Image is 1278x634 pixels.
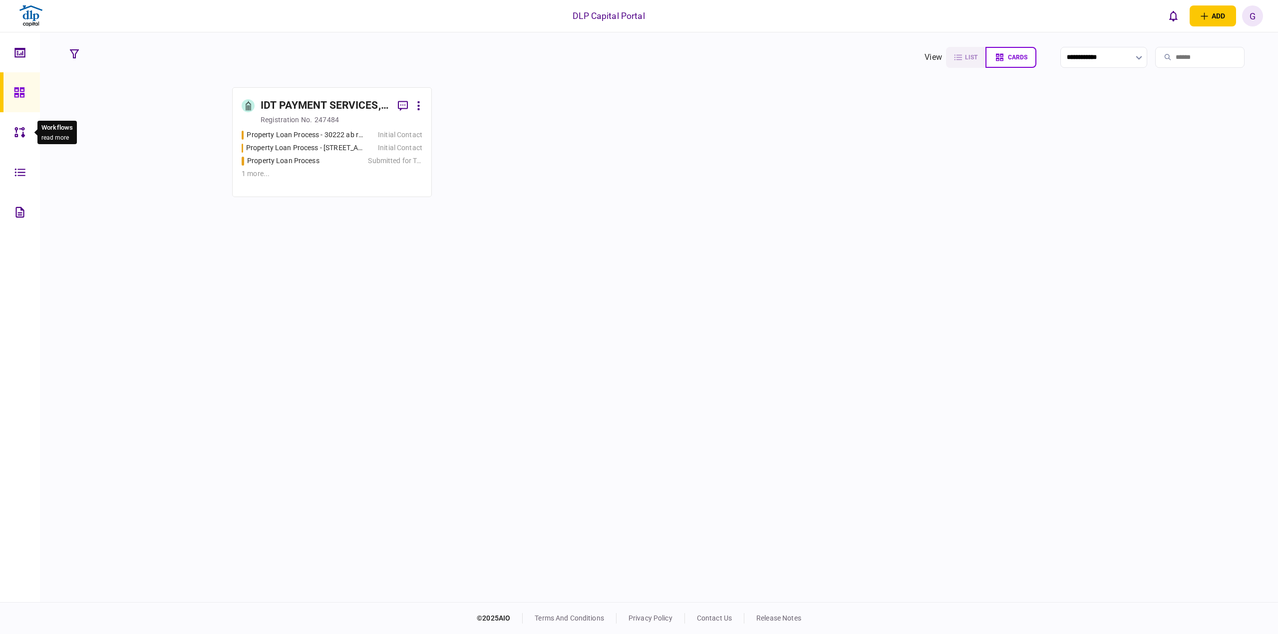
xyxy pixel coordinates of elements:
[232,87,432,197] a: IDT PAYMENT SERVICES, INCregistration no.247484Property Loan Process - 30222 ab rd. MAInitial Con...
[535,614,604,622] a: terms and conditions
[925,51,942,63] div: view
[629,614,672,622] a: privacy policy
[41,134,69,141] button: read more
[985,47,1036,68] button: cards
[247,130,363,140] div: Property Loan Process - 30222 ab rd. MA
[315,115,339,125] div: 247484
[378,130,422,140] div: Initial Contact
[246,143,363,153] div: Property Loan Process - 30222 bales rd. MA
[261,115,312,125] div: registration no.
[41,123,73,133] div: Workflows
[756,614,801,622] a: release notes
[242,169,422,179] div: 1 more ...
[261,98,390,114] div: IDT PAYMENT SERVICES, INC
[697,614,732,622] a: contact us
[247,156,319,166] div: Property Loan Process
[573,9,644,22] div: DLP Capital Portal
[1008,54,1027,61] span: cards
[18,3,43,28] img: client company logo
[1190,5,1236,26] button: open adding identity options
[1163,5,1184,26] button: open notifications list
[378,143,422,153] div: Initial Contact
[946,47,985,68] button: list
[477,613,523,624] div: © 2025 AIO
[965,54,977,61] span: list
[368,156,422,166] div: Submitted for Terms
[1242,5,1263,26] button: G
